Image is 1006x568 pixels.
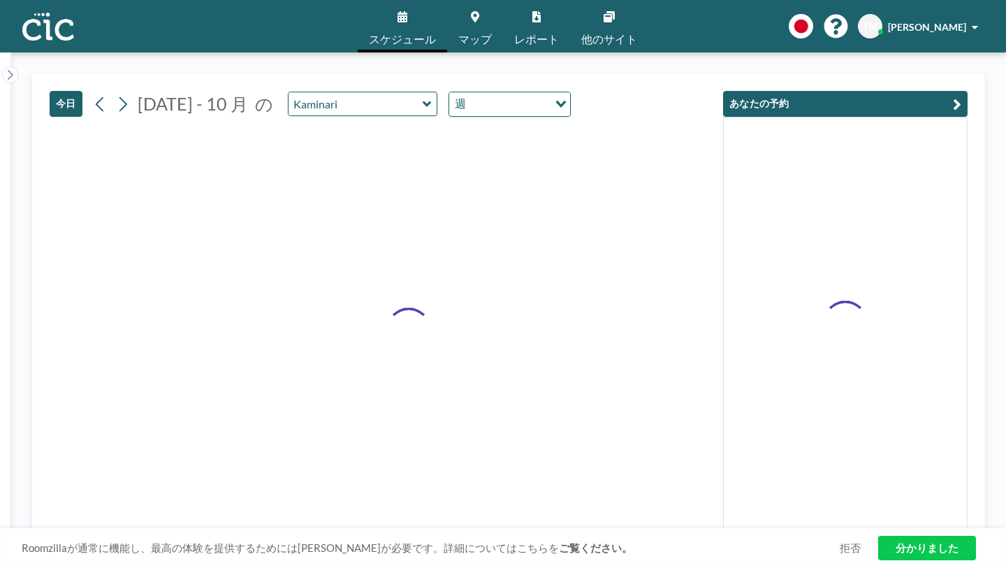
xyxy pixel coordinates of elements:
font: TM [863,20,877,32]
font: レポート [514,32,559,45]
font: あなたの予約 [729,97,789,109]
font: [PERSON_NAME] [888,21,966,33]
button: あなたの予約 [723,91,968,117]
font: 他のサイト [581,32,637,45]
a: ご覧ください。 [559,541,632,554]
div: オプションを検索 [449,92,570,116]
font: 分かりました [896,541,958,554]
input: オプションを検索 [470,95,547,113]
font: 今日 [56,97,76,109]
font: [DATE] - 10 月 [138,93,248,114]
font: 週 [455,97,466,110]
font: マップ [458,32,492,45]
font: スケジュール [369,32,436,45]
font: Roomzillaが通常に機能し、最高の体験を提供するためには[PERSON_NAME]が必要です。詳細についてはこちらを [22,541,559,554]
img: 組織ロゴ [22,13,74,41]
font: の [255,93,273,114]
a: 拒否 [840,541,861,555]
button: 今日 [50,91,82,117]
input: 雷 [289,92,423,115]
